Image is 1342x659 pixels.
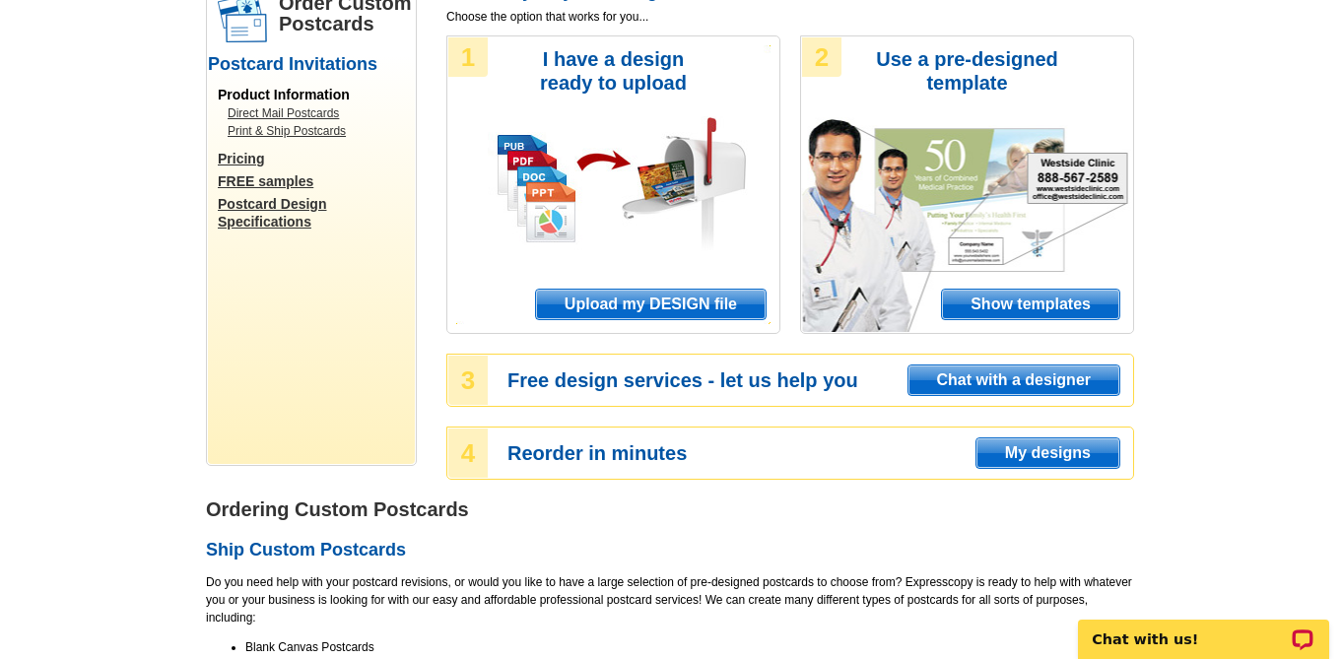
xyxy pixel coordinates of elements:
a: Postcard Design Specifications [218,195,415,231]
strong: Ordering Custom Postcards [206,498,469,520]
h3: Use a pre-designed template [866,47,1068,95]
span: Choose the option that works for you... [446,8,1134,26]
a: Show templates [941,289,1120,320]
p: Do you need help with your postcard revisions, or would you like to have a large selection of pre... [206,573,1134,626]
a: FREE samples [218,172,415,190]
div: 3 [448,356,488,405]
a: Chat with a designer [907,364,1120,396]
span: Upload my DESIGN file [536,290,766,319]
span: My designs [976,438,1119,468]
a: Print & Ship Postcards [228,122,405,140]
span: Chat with a designer [908,365,1119,395]
a: Upload my DESIGN file [535,289,767,320]
span: Product Information [218,87,350,102]
a: Pricing [218,150,415,167]
h2: Ship Custom Postcards [206,540,1134,561]
h3: Free design services - let us help you [507,371,1132,389]
a: My designs [975,437,1120,469]
div: 4 [448,428,488,478]
div: 2 [802,37,841,77]
h2: Postcard Invitations [208,54,415,76]
li: Blank Canvas Postcards [245,638,1134,656]
h3: Reorder in minutes [507,444,1132,462]
h3: I have a design ready to upload [512,47,714,95]
a: Direct Mail Postcards [228,104,405,122]
span: Show templates [942,290,1119,319]
iframe: LiveChat chat widget [1065,597,1342,659]
div: 1 [448,37,488,77]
